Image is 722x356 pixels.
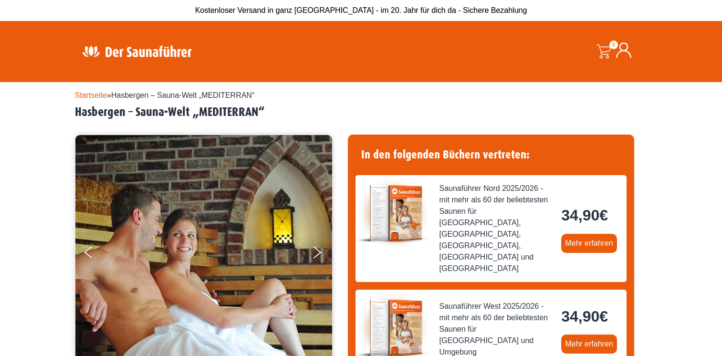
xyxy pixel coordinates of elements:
button: Previous [84,242,108,266]
span: € [599,207,608,224]
a: Startseite [75,91,107,99]
bdi: 34,90 [561,308,608,325]
span: € [599,308,608,325]
span: Hasbergen – Sauna-Welt „MEDITERRAN“ [111,91,254,99]
span: Saunaführer Nord 2025/2026 - mit mehr als 60 der beliebtesten Saunen für [GEOGRAPHIC_DATA], [GEOG... [439,183,554,274]
span: » [75,91,255,99]
h4: In den folgenden Büchern vertreten: [356,142,627,168]
a: Mehr erfahren [561,335,617,354]
h2: Hasbergen – Sauna-Welt „MEDITERRAN“ [75,105,648,120]
a: Mehr erfahren [561,234,617,253]
span: Kostenloser Versand in ganz [GEOGRAPHIC_DATA] - im 20. Jahr für dich da - Sichere Bezahlung [195,6,527,14]
span: 0 [609,41,618,49]
img: der-saunafuehrer-2025-nord.jpg [356,175,432,251]
bdi: 34,90 [561,207,608,224]
button: Next [312,242,335,266]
